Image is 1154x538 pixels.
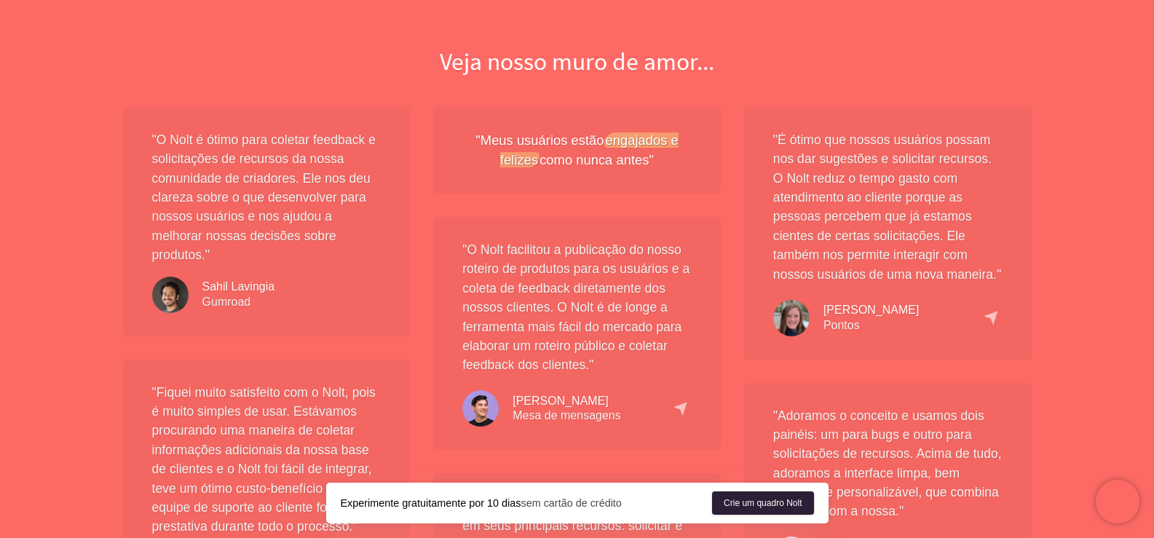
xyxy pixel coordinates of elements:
[152,132,376,262] font: O Nolt é ótimo para coletar feedback e solicitações de recursos da nossa comunidade de criadores....
[152,277,189,313] img: testimonial-sahil.2236960693.jpg
[440,46,714,76] font: Veja nosso muro de amor...
[521,497,621,509] font: sem cartão de crédito
[462,242,689,372] font: "O Nolt facilitou a publicação do nosso roteiro de produtos para os usuários e a coleta de feedba...
[540,152,654,167] font: como nunca antes"
[773,132,1001,282] font: "É ótimo que nossos usuários possam nos dar sugestões e solicitar recursos. O Nolt reduz o tempo ...
[202,280,275,293] font: Sahil Lavingia
[462,390,499,427] img: testimonial-josh.827cc021f2.jpg
[475,132,604,148] font: "Meus usuários estão
[341,497,521,509] font: Experimente gratuitamente por 10 dias
[773,408,1002,519] font: "Adoramos o conceito e usamos dois painéis: um para bugs e outro para solicitações de recursos. A...
[202,296,251,308] font: Gumroad
[673,401,688,416] img: capterra.78f6e3bf33.png
[724,498,802,508] font: Crie um quadro Nolt
[152,385,376,534] font: "Fiquei muito satisfeito com o Nolt, pois é muito simples de usar. Estávamos procurando uma manei...
[500,132,679,168] font: engajados e felizes
[773,300,810,336] img: testimonial-maggie.52abda0f92.jpg
[983,310,998,325] img: capterra.78f6e3bf33.png
[1096,480,1139,523] iframe: Chatra live chat
[823,304,920,316] font: [PERSON_NAME]
[823,319,860,331] font: Pontos
[513,395,609,407] font: [PERSON_NAME]
[205,248,210,262] font: "
[513,409,621,422] font: Mesa de mensagens
[152,132,157,147] font: "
